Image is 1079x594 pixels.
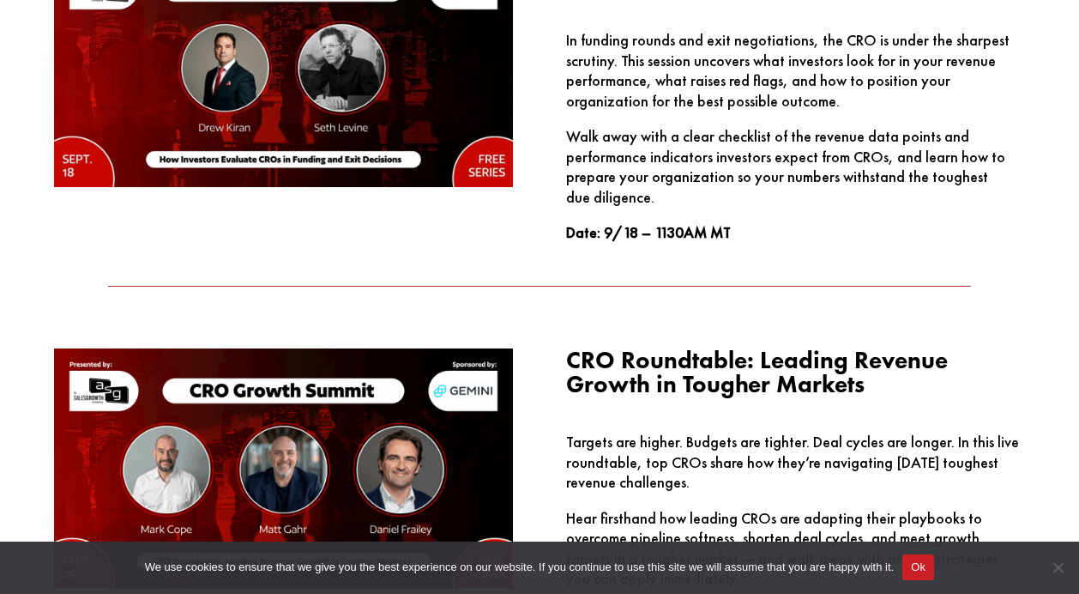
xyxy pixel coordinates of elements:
[566,126,1025,222] p: Walk away with a clear checklist of the revenue data points and performance indicators investors ...
[566,432,1025,508] p: Targets are higher. Budgets are tighter. Deal cycles are longer. In this live roundtable, top CRO...
[34,225,339,240] p: We’ll review your registration.
[902,555,934,580] button: Ok
[1049,559,1066,576] span: No
[54,349,513,589] img: Roundtable
[34,254,339,285] p: If approved, you’ll receive a confirmation email with your webinar link and calendar invite.
[145,559,894,576] span: We use cookies to ensure that we give you the best experience on our website. If you continue to ...
[34,299,339,345] p: If your role isn’t a fit for live attendance, you’ll still receive the full session recordings af...
[566,222,731,242] strong: Date: 9/18 – 1130AM MT
[566,349,1025,405] h3: CRO Roundtable: Leading Revenue Growth in Tougher Markets
[566,30,1025,126] p: In funding rounds and exit negotiations, the CRO is under the sharpest scrutiny. This session unc...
